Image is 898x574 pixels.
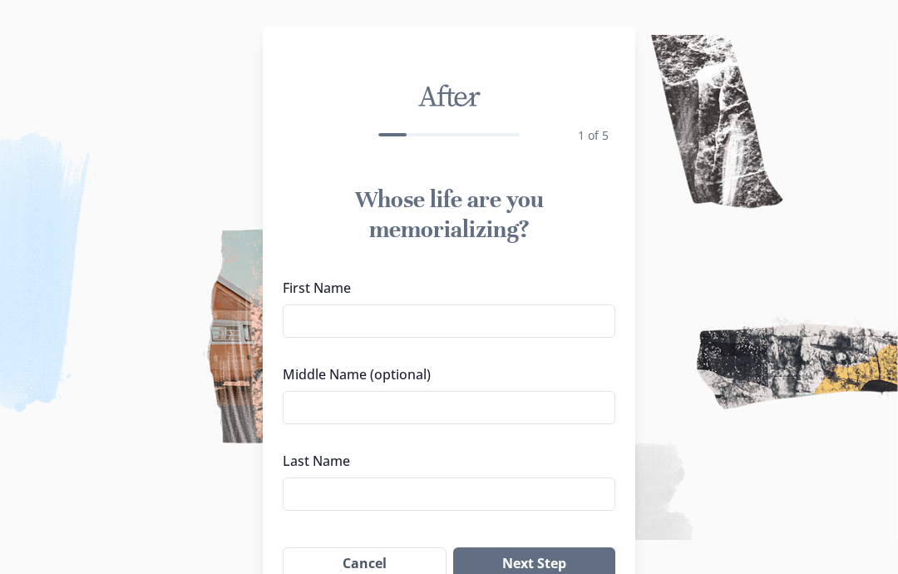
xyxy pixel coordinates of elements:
[283,451,605,471] label: Last Name
[283,364,605,384] label: Middle Name (optional)
[283,278,605,298] label: First Name
[283,185,615,245] h1: Whose life are you memorializing?
[578,127,609,143] span: 1 of 5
